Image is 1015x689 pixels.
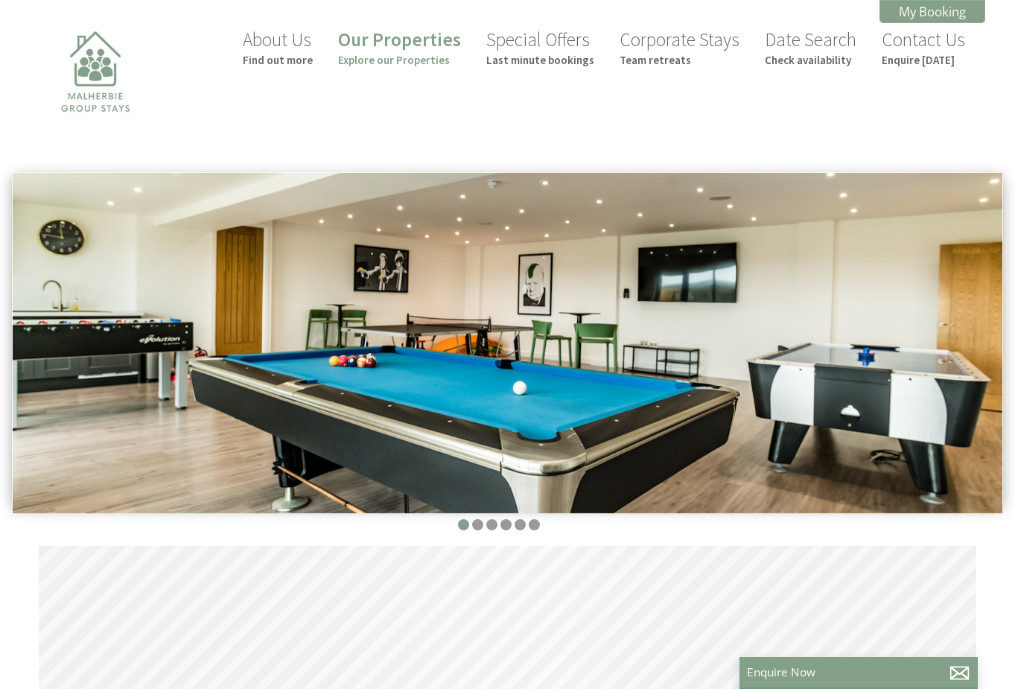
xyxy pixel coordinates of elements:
[338,53,461,67] small: Explore our Properties
[765,53,856,67] small: Check availability
[747,664,970,680] p: Enquire Now
[338,28,461,67] a: Our PropertiesExplore our Properties
[882,28,965,67] a: Contact UsEnquire [DATE]
[765,28,856,67] a: Date SearchCheck availability
[620,28,739,67] a: Corporate StaysTeam retreats
[486,28,594,67] a: Special OffersLast minute bookings
[243,28,313,67] a: About UsFind out more
[21,22,170,171] img: Malherbie Group Stays
[882,53,965,67] small: Enquire [DATE]
[486,53,594,67] small: Last minute bookings
[243,53,313,67] small: Find out more
[620,53,739,67] small: Team retreats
